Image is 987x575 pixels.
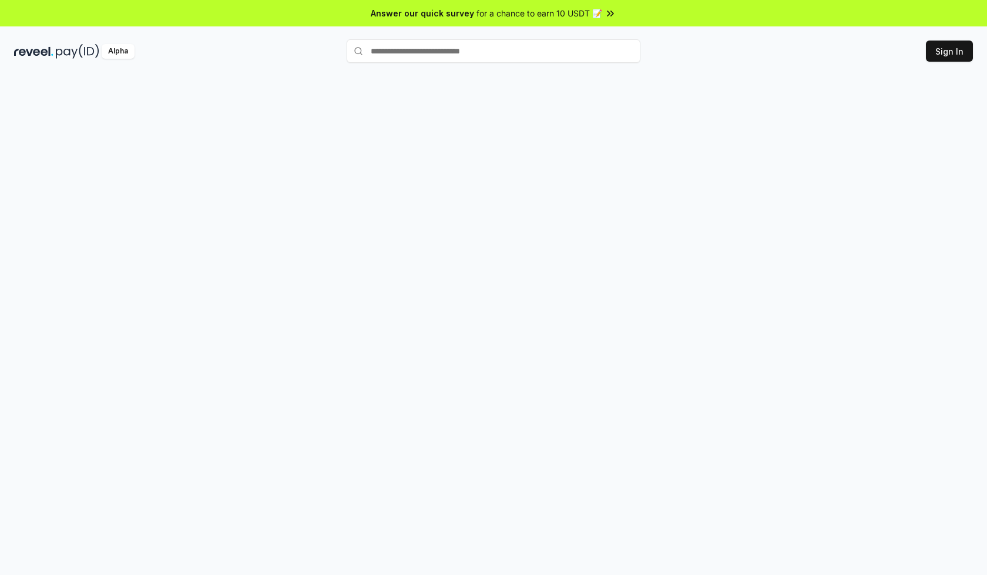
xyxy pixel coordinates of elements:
[371,7,474,19] span: Answer our quick survey
[56,44,99,59] img: pay_id
[926,41,973,62] button: Sign In
[102,44,135,59] div: Alpha
[14,44,53,59] img: reveel_dark
[476,7,602,19] span: for a chance to earn 10 USDT 📝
